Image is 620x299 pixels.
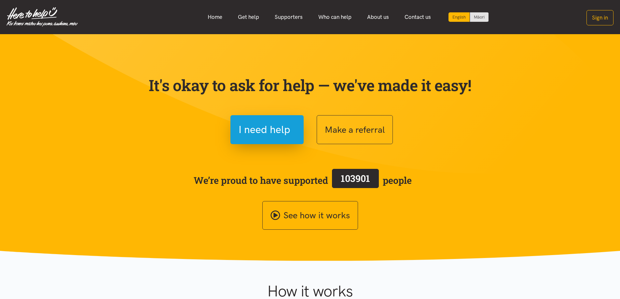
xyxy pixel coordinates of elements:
[262,201,358,230] a: See how it works
[239,121,290,138] span: I need help
[317,115,393,144] button: Make a referral
[359,10,397,24] a: About us
[230,115,304,144] button: I need help
[230,10,267,24] a: Get help
[470,12,489,22] a: Switch to Te Reo Māori
[328,168,383,193] a: 103901
[200,10,230,24] a: Home
[194,168,412,193] span: We’re proud to have supported people
[586,10,613,25] button: Sign in
[341,172,370,184] span: 103901
[7,7,78,27] img: Home
[147,76,473,95] p: It's okay to ask for help — we've made it easy!
[267,10,310,24] a: Supporters
[448,12,489,22] div: Language toggle
[310,10,359,24] a: Who can help
[448,12,470,22] div: Current language
[397,10,439,24] a: Contact us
